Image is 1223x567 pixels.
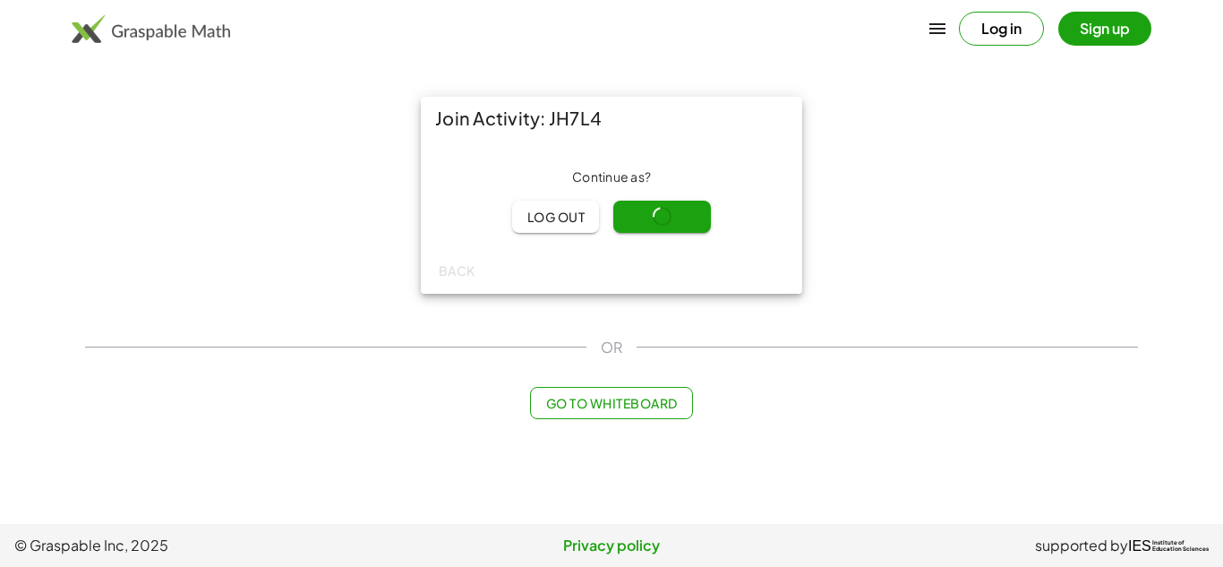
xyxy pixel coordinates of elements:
span: Log out [526,209,585,225]
button: Sign up [1058,12,1151,46]
button: Log out [512,201,599,233]
div: Join Activity: JH7L4 [421,97,802,140]
div: Continue as ? [435,168,788,186]
button: Log in [959,12,1044,46]
span: Go to Whiteboard [545,395,677,411]
span: OR [601,337,622,358]
span: © Graspable Inc, 2025 [14,535,413,556]
button: Go to Whiteboard [530,387,692,419]
a: IESInstitute ofEducation Sciences [1128,535,1209,556]
span: IES [1128,537,1151,554]
span: supported by [1035,535,1128,556]
span: Institute of Education Sciences [1152,540,1209,553]
a: Privacy policy [413,535,811,556]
